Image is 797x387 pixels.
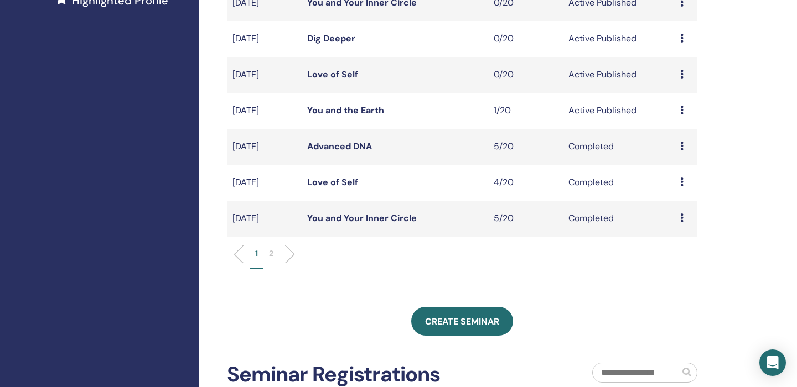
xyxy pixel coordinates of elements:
a: Advanced DNA [307,140,372,152]
td: Completed [563,129,675,165]
a: You and Your Inner Circle [307,212,417,224]
td: 4/20 [488,165,563,201]
td: 5/20 [488,201,563,237]
a: Dig Deeper [307,33,355,44]
td: 1/20 [488,93,563,129]
td: Active Published [563,21,675,57]
td: Active Published [563,93,675,129]
p: 1 [255,248,258,259]
span: Create seminar [425,316,499,327]
a: You and the Earth [307,104,384,116]
div: Open Intercom Messenger [759,349,786,376]
td: Completed [563,165,675,201]
a: Create seminar [411,307,513,336]
td: 0/20 [488,57,563,93]
td: [DATE] [227,57,302,93]
td: 0/20 [488,21,563,57]
a: Love of Self [307,176,358,188]
td: [DATE] [227,129,302,165]
td: Active Published [563,57,675,93]
a: Love of Self [307,69,358,80]
td: [DATE] [227,201,302,237]
td: [DATE] [227,93,302,129]
td: Completed [563,201,675,237]
td: [DATE] [227,165,302,201]
td: 5/20 [488,129,563,165]
td: [DATE] [227,21,302,57]
p: 2 [269,248,273,259]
